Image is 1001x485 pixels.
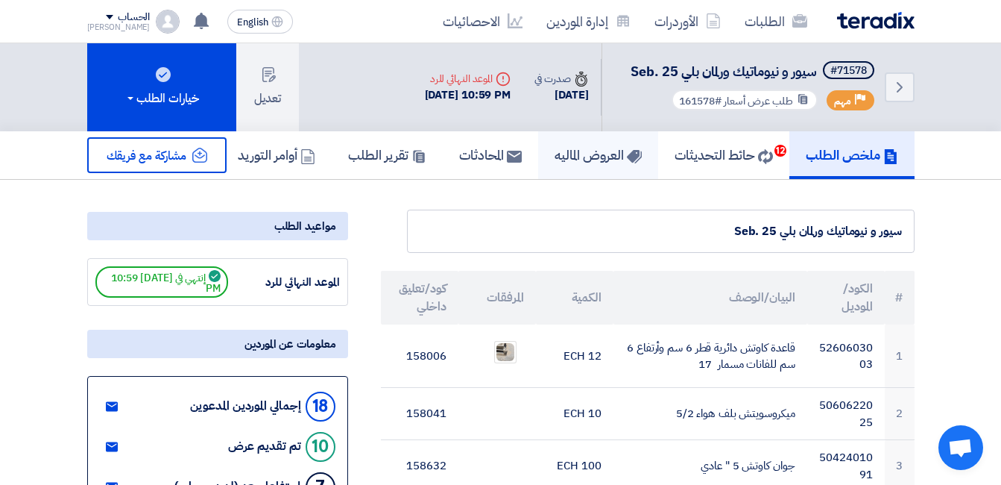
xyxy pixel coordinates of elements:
[228,274,340,291] div: الموعد النهائي للرد
[107,147,187,165] span: مشاركة مع فريقك
[348,146,426,163] h5: تقرير الطلب
[658,131,789,179] a: حائط التحديثات12
[679,93,721,109] span: #161578
[534,87,588,104] div: [DATE]
[837,12,915,29] img: Teradix logo
[774,145,786,157] span: 12
[221,131,332,179] a: أوامر التوريد
[631,61,877,82] h5: سيور و نيوماتيك ورلمان بلي Seb. 25
[807,388,885,440] td: 5060622025
[425,87,511,104] div: [DATE] 10:59 PM
[885,271,915,325] th: #
[381,388,458,440] td: 158041
[724,93,793,109] span: طلب عرض أسعار
[534,71,588,87] div: صدرت في
[306,392,335,422] div: 18
[118,11,150,24] div: الحساب
[236,43,299,131] button: تعديل
[938,425,983,470] div: Open chat
[495,342,516,363] img: WhatsApp_Image__at__PM_1759154153835.jpeg
[538,131,658,179] a: العروض الماليه
[807,271,885,325] th: الكود/الموديل
[536,325,613,388] td: 12 ECH
[885,325,915,388] td: 1
[332,131,443,179] a: تقرير الطلب
[237,17,268,28] span: English
[425,71,511,87] div: الموعد النهائي للرد
[458,271,536,325] th: المرفقات
[555,146,642,163] h5: العروض الماليه
[642,4,733,39] a: الأوردرات
[443,131,538,179] a: المحادثات
[381,271,458,325] th: كود/تعليق داخلي
[675,146,773,163] h5: حائط التحديثات
[834,94,851,108] span: مهم
[306,432,335,462] div: 10
[885,388,915,440] td: 2
[87,23,151,31] div: [PERSON_NAME]
[459,146,522,163] h5: المحادثات
[613,325,807,388] td: قاعدة كاوتش دائرية قطر 6 سم وأرتفاع 6 سم للفانات مسمار 17
[431,4,534,39] a: الاحصائيات
[789,131,915,179] a: ملخص الطلب
[536,388,613,440] td: 10 ECH
[807,325,885,388] td: 5260603003
[420,222,902,240] div: سيور و نيوماتيك ورلمان بلي Seb. 25
[156,10,180,34] img: profile_test.png
[631,61,817,81] span: سيور و نيوماتيك ورلمان بلي Seb. 25
[87,43,236,131] button: خيارات الطلب
[87,330,348,358] div: معلومات عن الموردين
[806,146,898,163] h5: ملخص الطلب
[124,90,199,107] div: خيارات الطلب
[87,212,348,240] div: مواعيد الطلب
[190,399,301,413] div: إجمالي الموردين المدعوين
[534,4,642,39] a: إدارة الموردين
[733,4,819,39] a: الطلبات
[227,10,293,34] button: English
[95,266,228,298] span: إنتهي في [DATE] 10:59 PM
[536,271,613,325] th: الكمية
[613,271,807,325] th: البيان/الوصف
[613,388,807,440] td: ميكروسويتش بلف هواء 5/2
[830,66,867,76] div: #71578
[381,325,458,388] td: 158006
[228,439,301,454] div: تم تقديم عرض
